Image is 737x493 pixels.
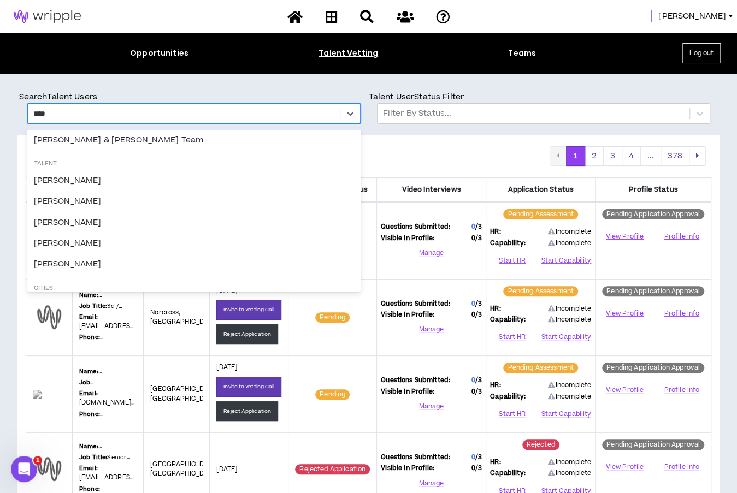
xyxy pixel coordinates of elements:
[548,468,592,478] span: Incomplete
[471,376,475,385] span: 0
[503,209,578,219] sup: Pending Assessment
[490,252,534,269] button: Start HR
[216,465,281,474] p: [DATE]
[475,453,482,462] span: / 3
[548,381,592,390] span: Incomplete
[475,299,482,308] span: / 3
[216,401,278,421] button: Reject Application
[19,91,369,103] p: Search Talent Users
[381,387,434,397] span: Visible In Profile:
[548,458,592,467] span: Incomplete
[381,398,482,414] button: Manage
[27,159,361,169] div: Talent
[27,191,361,212] div: [PERSON_NAME]
[503,363,578,373] sup: Pending Assessment
[130,47,188,59] div: Opportunities
[471,387,482,397] span: 0
[150,384,220,403] span: [GEOGRAPHIC_DATA] , [GEOGRAPHIC_DATA]
[541,406,591,422] button: Start Capability
[216,324,278,344] button: Reject Application
[657,382,707,399] button: Profile Info
[471,464,482,473] span: 0
[602,286,704,296] sup: Pending Application Approval
[79,453,107,461] b: Job Title:
[369,91,718,103] p: Talent User Status Filter
[490,458,500,467] span: HR:
[381,299,450,309] span: Questions Submitted:
[508,47,536,59] div: Teams
[490,227,500,237] span: HR:
[599,227,650,246] a: View Profile
[79,367,102,376] b: Name:
[602,363,704,373] sup: Pending Application Approval
[381,464,434,473] span: Visible In Profile:
[602,209,704,219] sup: Pending Application Approval
[682,43,721,63] button: Log out
[79,302,137,311] p: 3d / motion graphic artist
[471,299,475,308] span: 0
[490,406,534,422] button: Start HR
[216,363,281,372] p: [DATE]
[550,146,706,166] nav: pagination
[79,442,102,450] b: Name:
[548,315,592,324] span: Incomplete
[381,245,482,261] button: Manage
[150,460,220,479] span: [GEOGRAPHIC_DATA] , [GEOGRAPHIC_DATA]
[79,389,98,397] b: Email:
[471,234,482,243] span: 0
[216,377,281,397] button: Invite to Vetting Call
[566,146,585,166] button: 1
[585,146,604,166] button: 2
[541,329,591,346] button: Start Capability
[79,378,137,387] p: Marketing consultant /fractional marketing leader
[216,300,281,320] button: Invite to Vetting Call
[475,222,482,231] span: / 3
[79,313,98,321] b: Email:
[475,376,482,385] span: / 3
[381,475,482,491] button: Manage
[79,453,137,462] p: Senior software engineer
[79,473,136,492] a: [EMAIL_ADDRESS][DOMAIN_NAME]
[622,146,641,166] button: 4
[490,329,534,346] button: Start HR
[79,291,137,300] p: [PERSON_NAME]
[486,177,596,202] th: Application Status
[11,456,37,482] iframe: Intercom live chat
[381,234,434,243] span: Visible In Profile:
[27,212,361,233] div: [PERSON_NAME]
[657,229,707,245] button: Profile Info
[657,459,707,475] button: Profile Info
[548,227,592,237] span: Incomplete
[522,439,559,450] sup: Rejected
[661,146,689,166] button: 378
[33,453,66,485] img: default-user-profile.png
[640,146,661,166] button: ...
[27,130,361,151] div: [PERSON_NAME] & [PERSON_NAME] Team
[471,453,475,462] span: 0
[33,390,66,399] img: jASCqNArfXgcINQ6PtH846aXStidiEJfNKC1KmWn.png
[490,304,500,314] span: HR:
[381,222,450,232] span: Questions Submitted:
[381,453,450,462] span: Questions Submitted:
[548,304,592,314] span: Incomplete
[490,315,526,325] span: Capability:
[475,387,482,396] span: / 3
[79,485,100,493] b: Phone:
[548,239,592,248] span: Incomplete
[79,410,104,418] b: Phone:
[377,177,486,202] th: Video Interviews
[471,222,475,231] span: 0
[548,392,592,401] span: Incomplete
[33,456,42,465] span: 1
[27,284,361,293] div: Cities
[79,302,107,310] b: Job Title:
[599,381,650,400] a: View Profile
[603,146,622,166] button: 3
[79,398,136,426] a: [DOMAIN_NAME][EMAIL_ADDRESS][DOMAIN_NAME]
[490,468,526,478] span: Capability:
[596,177,711,202] th: Profile Status
[315,389,350,400] sup: Pending
[599,458,650,477] a: View Profile
[503,286,578,296] sup: Pending Assessment
[79,378,95,395] b: Job Title:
